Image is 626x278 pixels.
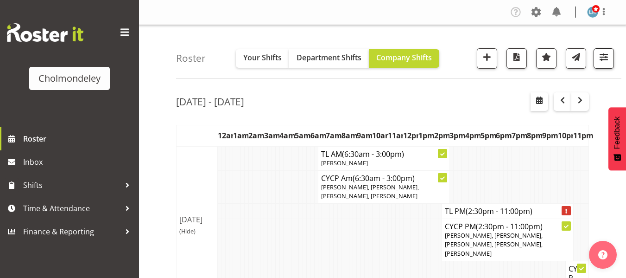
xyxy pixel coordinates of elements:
[531,92,548,111] button: Select a specific date within the roster.
[357,125,372,146] th: 9am
[527,125,542,146] th: 8pm
[218,125,233,146] th: 12am
[481,125,496,146] th: 5pm
[321,174,447,183] h4: CYCP Am
[477,48,497,69] button: Add a new shift
[476,221,543,232] span: (2:30pm - 11:00pm)
[369,49,439,68] button: Company Shifts
[326,125,341,146] th: 7am
[310,125,326,146] th: 6am
[295,125,310,146] th: 5am
[445,222,570,231] h4: CYCP PM
[38,71,101,85] div: Cholmondeley
[466,206,532,216] span: (2:30pm - 11:00pm)
[243,52,282,63] span: Your Shifts
[613,116,621,149] span: Feedback
[388,125,403,146] th: 11am
[321,183,419,200] span: [PERSON_NAME], [PERSON_NAME], [PERSON_NAME], [PERSON_NAME]
[341,125,357,146] th: 8am
[542,125,557,146] th: 9pm
[179,227,196,235] span: (Hide)
[449,125,465,146] th: 3pm
[536,48,556,69] button: Highlight an important date within the roster.
[434,125,449,146] th: 2pm
[289,49,369,68] button: Department Shifts
[418,125,434,146] th: 1pm
[496,125,511,146] th: 6pm
[445,231,543,257] span: [PERSON_NAME], [PERSON_NAME], [PERSON_NAME], [PERSON_NAME], [PERSON_NAME]
[321,159,368,167] span: [PERSON_NAME]
[558,125,573,146] th: 10pm
[465,125,481,146] th: 4pm
[176,96,244,108] h2: [DATE] - [DATE]
[403,125,418,146] th: 12pm
[445,207,570,216] h4: TL PM
[353,173,415,183] span: (6:30am - 3:00pm)
[236,49,289,68] button: Your Shifts
[573,125,588,146] th: 11pm
[176,53,206,64] h4: Roster
[608,107,626,170] button: Feedback - Show survey
[264,125,279,146] th: 3am
[279,125,295,146] th: 4am
[594,48,614,69] button: Filter Shifts
[321,149,447,159] h4: TL AM
[297,52,361,63] span: Department Shifts
[23,132,134,146] span: Roster
[233,125,248,146] th: 1am
[23,155,134,169] span: Inbox
[506,48,527,69] button: Download a PDF of the roster according to the set date range.
[587,6,598,18] img: lisa-hurry756.jpg
[342,149,404,159] span: (6:30am - 3:00pm)
[23,178,120,192] span: Shifts
[372,125,387,146] th: 10am
[23,225,120,239] span: Finance & Reporting
[248,125,264,146] th: 2am
[7,23,83,42] img: Rosterit website logo
[598,250,607,259] img: help-xxl-2.png
[376,52,432,63] span: Company Shifts
[23,201,120,215] span: Time & Attendance
[566,48,586,69] button: Send a list of all shifts for the selected filtered period to all rostered employees.
[512,125,527,146] th: 7pm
